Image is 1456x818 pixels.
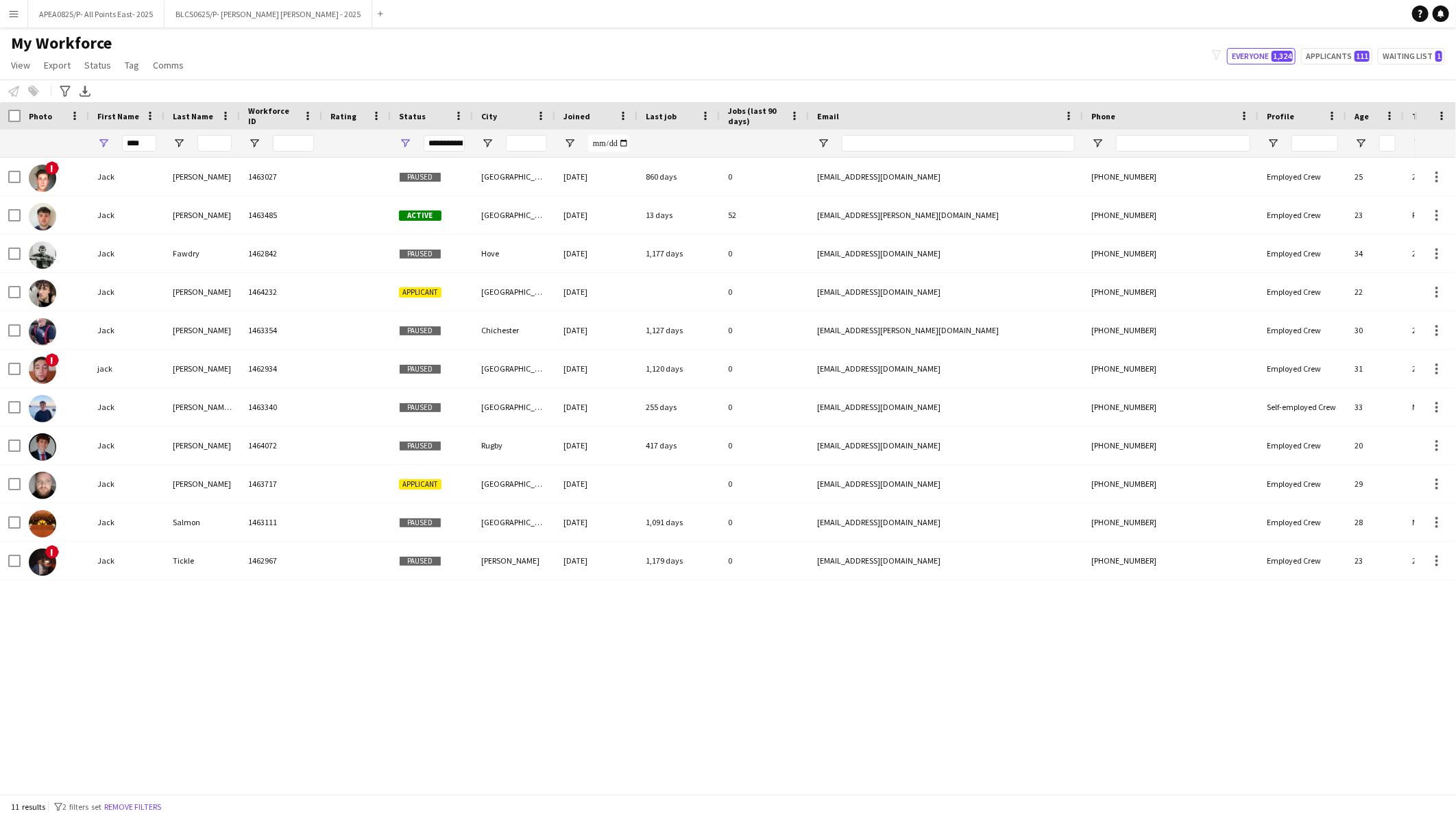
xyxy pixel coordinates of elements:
span: Last job [646,111,677,121]
span: Tags [1412,111,1431,121]
input: First Name Filter Input [122,135,156,152]
button: Open Filter Menu [399,137,411,149]
app-action-btn: Advanced filters [57,83,73,99]
div: [PERSON_NAME] [165,465,240,503]
span: 111 [1355,51,1370,62]
span: Paused [399,364,441,374]
img: Jack Colbourn [29,203,56,230]
div: [EMAIL_ADDRESS][DOMAIN_NAME] [809,503,1083,541]
div: 1463717 [240,465,322,503]
div: 1,179 days [638,542,720,579]
span: Age [1355,111,1369,121]
span: Profile [1267,111,1294,121]
div: Employed Crew [1259,350,1346,387]
div: 13 days [638,196,720,234]
div: Rugby [473,426,555,464]
span: 1 [1435,51,1442,62]
span: Photo [29,111,52,121]
div: 0 [720,465,809,503]
div: [EMAIL_ADDRESS][DOMAIN_NAME] [809,350,1083,387]
div: [PHONE_NUMBER] [1083,158,1259,195]
img: Jack Gittins [29,280,56,307]
img: Jack Tickle [29,549,56,576]
div: Jack [89,465,165,503]
span: Applicant [399,287,441,298]
div: [PERSON_NAME] [165,158,240,195]
button: Applicants111 [1301,48,1372,64]
div: Employed Crew [1259,426,1346,464]
span: Last Name [173,111,213,121]
div: [EMAIL_ADDRESS][DOMAIN_NAME] [809,542,1083,579]
span: Paused [399,518,441,528]
button: Everyone1,324 [1227,48,1296,64]
div: 0 [720,388,809,426]
button: APEA0825/P- All Points East- 2025 [28,1,165,27]
div: [DATE] [555,158,638,195]
div: [PHONE_NUMBER] [1083,388,1259,426]
button: Open Filter Menu [248,137,260,149]
span: Comms [153,59,184,71]
input: Age Filter Input [1379,135,1396,152]
div: [DATE] [555,426,638,464]
div: [DATE] [555,542,638,579]
span: 2 filters set [62,802,101,812]
span: Paused [399,556,441,566]
div: [PERSON_NAME] [165,350,240,387]
div: 1,091 days [638,503,720,541]
button: BLCS0625/P- [PERSON_NAME] [PERSON_NAME] - 2025 [165,1,372,27]
div: 1,177 days [638,234,720,272]
input: Workforce ID Filter Input [273,135,314,152]
div: 33 [1346,388,1404,426]
div: 0 [720,158,809,195]
div: Jack [89,542,165,579]
button: Open Filter Menu [173,137,185,149]
div: 30 [1346,311,1404,349]
div: 1463340 [240,388,322,426]
span: First Name [97,111,139,121]
button: Open Filter Menu [1412,137,1424,149]
img: Jack Hart [29,318,56,346]
div: [DATE] [555,465,638,503]
div: [DATE] [555,196,638,234]
span: Paused [399,172,441,182]
div: [GEOGRAPHIC_DATA] [473,503,555,541]
img: Jack Morgan [29,433,56,461]
div: 255 days [638,388,720,426]
div: [PERSON_NAME] [165,426,240,464]
span: ! [45,545,59,559]
div: 1463027 [240,158,322,195]
img: Jack Hooper-Field [29,395,56,422]
input: Email Filter Input [842,135,1075,152]
a: Export [38,56,76,74]
div: [DATE] [555,503,638,541]
div: 0 [720,234,809,272]
div: [GEOGRAPHIC_DATA] [473,196,555,234]
div: 29 [1346,465,1404,503]
div: Salmon [165,503,240,541]
span: Applicant [399,479,441,490]
div: Jack [89,426,165,464]
div: 0 [720,503,809,541]
div: 1,127 days [638,311,720,349]
img: Jack Salmon [29,510,56,538]
span: Paused [399,249,441,259]
div: 1463485 [240,196,322,234]
span: View [11,59,30,71]
img: Jack Fawdry [29,241,56,269]
div: 1463111 [240,503,322,541]
input: City Filter Input [506,135,547,152]
span: ! [45,353,59,367]
input: Profile Filter Input [1291,135,1338,152]
div: 1462967 [240,542,322,579]
div: [EMAIL_ADDRESS][DOMAIN_NAME] [809,234,1083,272]
button: Open Filter Menu [1091,137,1104,149]
div: 1464072 [240,426,322,464]
div: 1464232 [240,273,322,311]
div: [EMAIL_ADDRESS][DOMAIN_NAME] [809,465,1083,503]
div: [DATE] [555,350,638,387]
div: 1462934 [240,350,322,387]
div: [PERSON_NAME]-Field [165,388,240,426]
span: Paused [399,402,441,413]
div: 0 [720,311,809,349]
input: Last Name Filter Input [197,135,232,152]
